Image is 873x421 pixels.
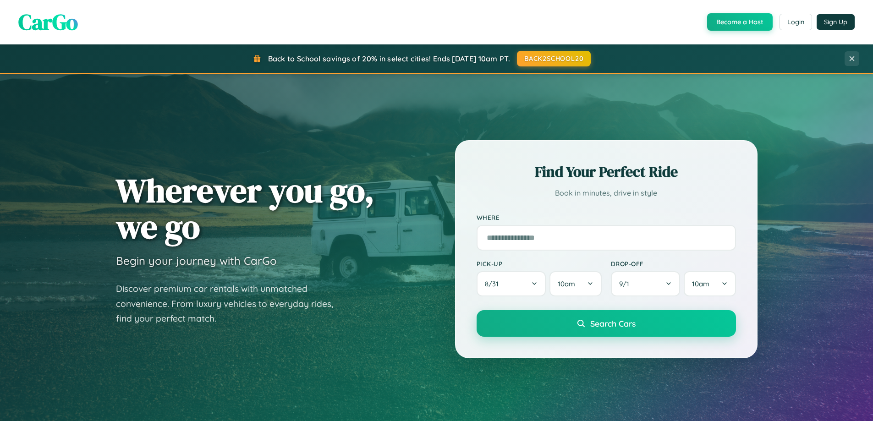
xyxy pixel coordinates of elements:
span: 9 / 1 [619,279,634,288]
button: 10am [684,271,736,296]
label: Pick-up [477,260,602,268]
h1: Wherever you go, we go [116,172,374,245]
button: 10am [549,271,601,296]
button: Sign Up [817,14,855,30]
span: 8 / 31 [485,279,503,288]
label: Drop-off [611,260,736,268]
p: Book in minutes, drive in style [477,186,736,200]
span: 10am [558,279,575,288]
span: Back to School savings of 20% in select cities! Ends [DATE] 10am PT. [268,54,510,63]
button: Become a Host [707,13,773,31]
button: 9/1 [611,271,681,296]
button: Search Cars [477,310,736,337]
button: BACK2SCHOOL20 [517,51,591,66]
span: 10am [692,279,709,288]
p: Discover premium car rentals with unmatched convenience. From luxury vehicles to everyday rides, ... [116,281,345,326]
span: Search Cars [590,318,636,328]
span: CarGo [18,7,78,37]
button: Login [780,14,812,30]
h2: Find Your Perfect Ride [477,162,736,182]
h3: Begin your journey with CarGo [116,254,277,268]
label: Where [477,213,736,221]
button: 8/31 [477,271,546,296]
